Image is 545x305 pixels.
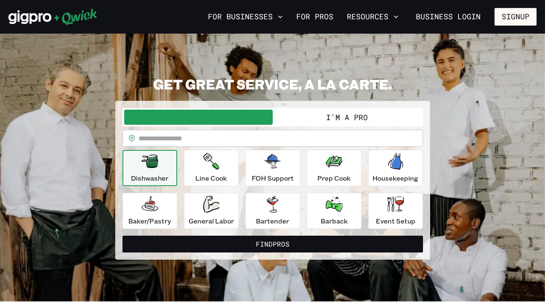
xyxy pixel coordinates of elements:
button: Event Setup [368,193,423,229]
h2: GET GREAT SERVICE, A LA CARTE. [115,76,430,92]
button: I'm a Business [124,110,273,125]
p: General Labor [189,216,234,226]
p: Line Cook [195,173,227,183]
p: Dishwasher [131,173,168,183]
button: General Labor [184,193,239,229]
button: Resources [343,10,402,24]
button: Housekeeping [368,150,423,186]
button: Prep Cook [307,150,362,186]
button: Signup [494,8,537,26]
p: Prep Cook [317,173,351,183]
button: Barback [307,193,362,229]
p: Barback [321,216,348,226]
button: Line Cook [184,150,239,186]
button: Bartender [245,193,300,229]
p: Bartender [256,216,289,226]
p: Baker/Pastry [128,216,171,226]
button: FindPros [122,236,423,252]
p: Event Setup [376,216,415,226]
button: Dishwasher [122,150,177,186]
p: Housekeeping [372,173,418,183]
a: For Pros [293,10,337,24]
button: Baker/Pastry [122,193,177,229]
a: Business Login [409,8,488,26]
button: For Businesses [205,10,286,24]
button: FOH Support [245,150,300,186]
button: I'm a Pro [273,110,421,125]
p: FOH Support [252,173,294,183]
